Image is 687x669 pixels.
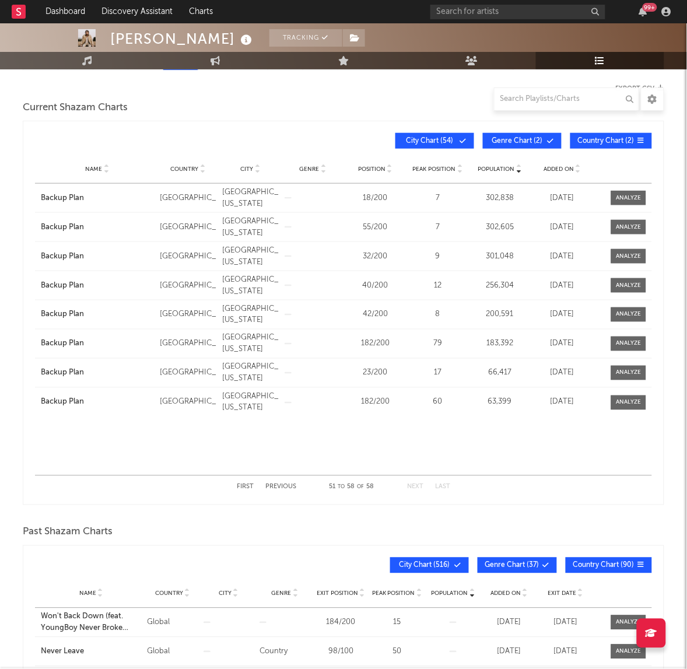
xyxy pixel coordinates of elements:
input: Search for artists [430,5,605,19]
a: Won't Back Down (feat. YoungBoy Never Broke Again) [41,611,142,634]
div: [DATE] [534,251,591,262]
span: of [357,485,364,490]
span: Population [432,590,468,597]
div: 7 [409,222,466,233]
div: 63,399 [472,397,528,408]
div: 18 / 200 [347,192,404,204]
div: [GEOGRAPHIC_DATA], [US_STATE] [222,391,279,414]
div: Backup Plan [41,280,154,292]
input: Search Playlists/Charts [494,87,640,111]
div: [GEOGRAPHIC_DATA] [160,367,216,379]
div: [GEOGRAPHIC_DATA], [US_STATE] [222,187,279,209]
a: Backup Plan [41,222,154,233]
span: City [219,590,232,597]
span: Exit Position [317,590,358,597]
div: [DATE] [534,367,591,379]
div: [DATE] [541,646,591,658]
div: [GEOGRAPHIC_DATA] [160,280,216,292]
div: 79 [409,338,466,350]
span: Name [86,166,103,173]
a: Backup Plan [41,192,154,204]
div: [GEOGRAPHIC_DATA], [US_STATE] [222,362,279,384]
div: 60 [409,397,466,408]
div: 32 / 200 [347,251,404,262]
div: 9 [409,251,466,262]
div: [GEOGRAPHIC_DATA] [160,397,216,408]
div: Global [148,646,198,658]
span: Added On [544,166,574,173]
div: 98 / 100 [316,646,366,658]
span: Country Chart ( 2 ) [578,138,635,145]
div: [GEOGRAPHIC_DATA] [160,251,216,262]
button: City Chart(516) [390,558,469,573]
div: [GEOGRAPHIC_DATA], [US_STATE] [222,245,279,268]
div: 256,304 [472,280,528,292]
button: Export CSV [616,85,664,92]
div: [GEOGRAPHIC_DATA] [160,192,216,204]
button: Country Chart(90) [566,558,652,573]
div: 302,838 [472,192,528,204]
button: 99+ [639,7,647,16]
div: 12 [409,280,466,292]
div: [GEOGRAPHIC_DATA], [US_STATE] [222,303,279,326]
span: Country [171,166,199,173]
div: 42 / 200 [347,309,404,321]
div: 7 [409,192,466,204]
div: [GEOGRAPHIC_DATA] [160,222,216,233]
span: Current Shazam Charts [23,101,128,115]
span: Population [478,166,515,173]
button: Tracking [269,29,342,47]
div: 301,048 [472,251,528,262]
div: 182 / 200 [347,338,404,350]
div: 183,392 [472,338,528,350]
button: First [237,484,254,491]
span: Genre Chart ( 37 ) [485,562,539,569]
div: [DATE] [534,309,591,321]
span: Exit Date [548,590,576,597]
a: Backup Plan [41,251,154,262]
button: Genre Chart(37) [478,558,557,573]
button: Previous [265,484,296,491]
div: Global [148,617,198,629]
span: City Chart ( 516 ) [398,562,451,569]
div: [DATE] [534,192,591,204]
span: Position [358,166,385,173]
span: Peak Position [372,590,415,597]
div: 17 [409,367,466,379]
span: City Chart ( 54 ) [403,138,457,145]
div: 23 / 200 [347,367,404,379]
div: [DATE] [484,646,534,658]
div: 8 [409,309,466,321]
span: Genre Chart ( 2 ) [490,138,544,145]
div: 302,605 [472,222,528,233]
a: Never Leave [41,646,142,658]
div: [DATE] [541,617,591,629]
div: 50 [372,646,422,658]
div: Country [260,646,310,658]
span: Genre [271,590,291,597]
span: City [241,166,254,173]
div: [DATE] [534,338,591,350]
div: [PERSON_NAME] [110,29,255,48]
div: 51 58 58 [320,481,384,495]
div: [GEOGRAPHIC_DATA] [160,309,216,321]
div: [DATE] [534,222,591,233]
div: [GEOGRAPHIC_DATA], [US_STATE] [222,332,279,355]
div: 55 / 200 [347,222,404,233]
span: Genre [300,166,320,173]
span: to [338,485,345,490]
span: Country Chart ( 90 ) [573,562,635,569]
div: Backup Plan [41,338,154,350]
button: Country Chart(2) [570,133,652,149]
a: Backup Plan [41,367,154,379]
a: Backup Plan [41,309,154,321]
div: Backup Plan [41,397,154,408]
span: Country [155,590,183,597]
button: Genre Chart(2) [483,133,562,149]
div: [DATE] [534,397,591,408]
